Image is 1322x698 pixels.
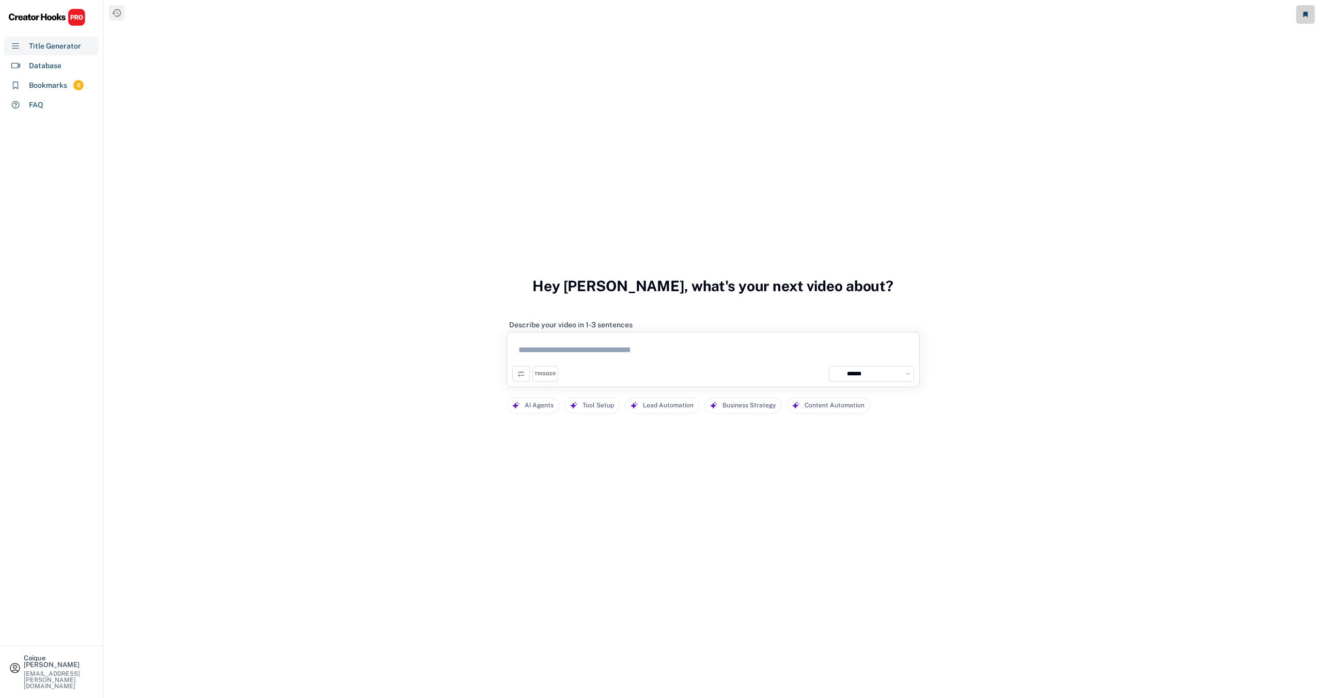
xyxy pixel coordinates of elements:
div: TRIGGER [534,371,556,377]
h3: Hey [PERSON_NAME], what's your next video about? [532,266,893,306]
img: CHPRO%20Logo.svg [8,8,86,26]
div: 8 [73,81,84,90]
div: [EMAIL_ADDRESS][PERSON_NAME][DOMAIN_NAME] [24,671,94,689]
div: Database [29,60,61,71]
div: Content Automation [805,398,864,413]
div: Describe your video in 1-3 sentences [509,320,633,329]
img: yH5BAEAAAAALAAAAAABAAEAAAIBRAA7 [832,369,841,378]
div: Tool Setup [583,398,614,413]
div: Bookmarks [29,80,67,91]
div: Business Strategy [722,398,776,413]
div: Caique [PERSON_NAME] [24,655,94,668]
div: FAQ [29,100,43,110]
div: Title Generator [29,41,81,52]
div: Lead Automation [643,398,694,413]
div: AI Agents [525,398,554,413]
